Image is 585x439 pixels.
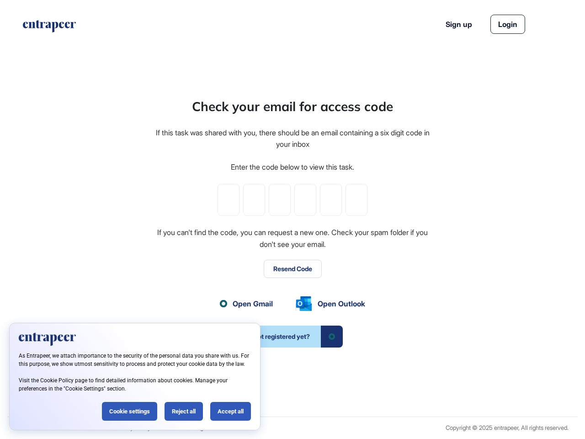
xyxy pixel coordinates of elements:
a: Open Outlook [296,296,365,311]
a: Open Gmail [220,298,273,309]
a: Not registered yet? [242,326,343,348]
span: Open Outlook [318,298,365,309]
button: Resend Code [264,260,322,278]
a: Sign up [446,19,472,30]
span: Not registered yet? [242,326,321,348]
div: If this task was shared with you, there should be an email containing a six digit code in your inbox [154,127,431,150]
span: Open Gmail [233,298,273,309]
div: If you can't find the code, you can request a new one. Check your spam folder if you don't see yo... [154,227,431,250]
a: Login [490,15,525,34]
a: entrapeer-logo [22,20,77,36]
div: Check your email for access code [192,97,393,116]
div: Copyright © 2025 entrapeer, All rights reserved. [446,424,569,431]
div: Enter the code below to view this task. [231,161,354,173]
